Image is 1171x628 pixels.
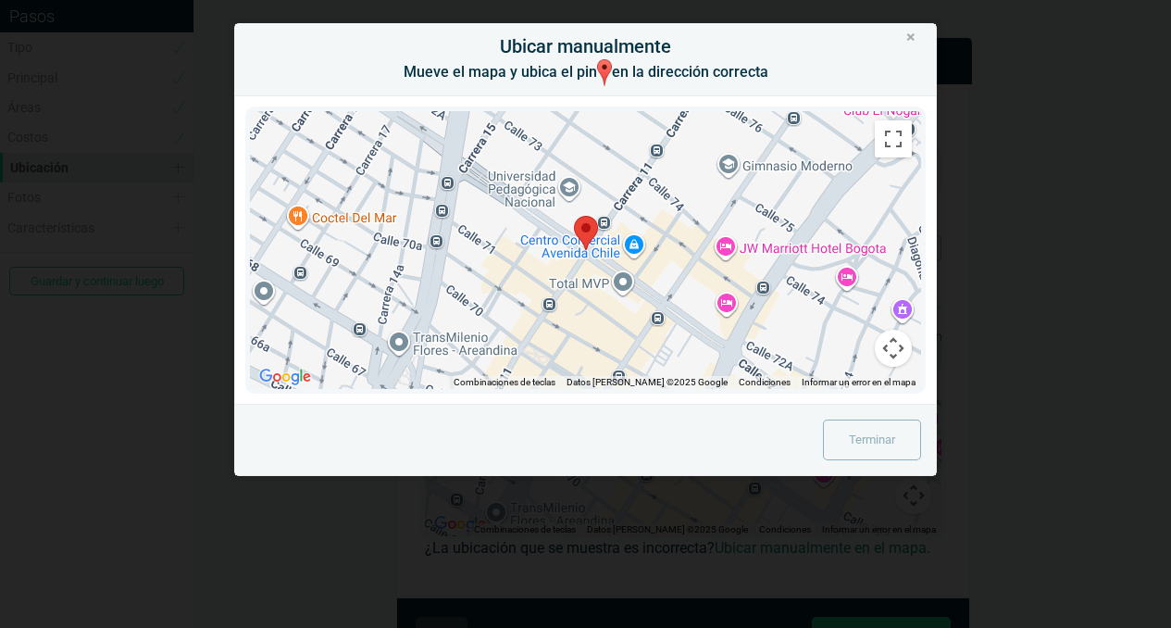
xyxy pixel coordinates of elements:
a: Terminar [823,420,921,460]
button: Controles de visualización del mapa [875,330,912,367]
img: Google [255,365,316,389]
a: × [906,29,916,45]
h4: Ubicar manualmente [250,33,921,59]
span: Datos [PERSON_NAME] ©2025 Google [567,377,728,387]
a: Informar un error en el mapa [802,377,916,387]
button: Activar o desactivar la vista de pantalla completa [875,120,912,157]
img: google-maps-pin-6bb71ec2e19627af4af543a8d0049b8fb54eca7f5a1bdb6c13edd58237ceceab.png [597,59,612,86]
a: Abrir esta área en Google Maps (se abre en una ventana nueva) [255,365,316,389]
h5: Mueve el mapa y ubica el pin en la dirección correcta [250,59,921,86]
a: Condiciones (se abre en una nueva pestaña) [739,377,791,387]
button: Combinaciones de teclas [454,376,555,389]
